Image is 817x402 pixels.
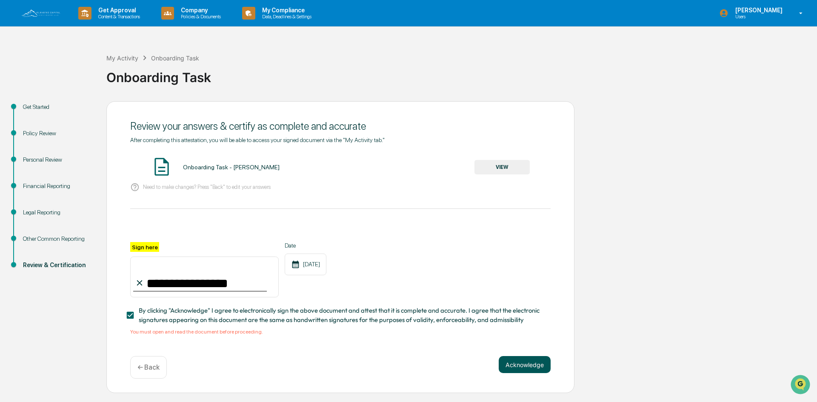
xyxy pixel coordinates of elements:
p: Content & Transactions [91,14,144,20]
div: Financial Reporting [23,182,93,191]
div: 🗄️ [62,108,69,115]
p: [PERSON_NAME] [728,7,787,14]
img: 1746055101610-c473b297-6a78-478c-a979-82029cc54cd1 [9,65,24,80]
div: My Activity [106,54,138,62]
label: Sign here [130,242,159,252]
span: Data Lookup [17,123,54,132]
div: Onboarding Task - [PERSON_NAME] [183,164,280,171]
div: Review & Certification [23,261,93,270]
button: Start new chat [145,68,155,78]
a: 🔎Data Lookup [5,120,57,135]
div: Other Common Reporting [23,234,93,243]
span: After completing this attestation, you will be able to access your signed document via the "My Ac... [130,137,385,143]
div: Review your answers & certify as complete and accurate [130,120,551,132]
div: 🔎 [9,124,15,131]
div: 🖐️ [9,108,15,115]
div: Onboarding Task [151,54,199,62]
img: logo [20,9,61,18]
div: [DATE] [285,254,326,275]
div: Get Started [23,103,93,111]
div: Personal Review [23,155,93,164]
p: Data, Deadlines & Settings [255,14,316,20]
div: We're available if you need us! [29,74,108,80]
p: Get Approval [91,7,144,14]
span: By clicking "Acknowledge" I agree to electronically sign the above document and attest that it is... [139,306,544,325]
span: Preclearance [17,107,55,116]
button: VIEW [474,160,530,174]
p: How can we help? [9,18,155,31]
span: Attestations [70,107,106,116]
p: Company [174,7,225,14]
div: Start new chat [29,65,140,74]
button: Acknowledge [499,356,551,373]
div: Policy Review [23,129,93,138]
div: Onboarding Task [106,63,813,85]
label: Date [285,242,326,249]
span: Pylon [85,144,103,151]
img: Document Icon [151,156,172,177]
p: Users [728,14,787,20]
a: 🖐️Preclearance [5,104,58,119]
p: My Compliance [255,7,316,14]
iframe: Open customer support [790,374,813,397]
div: Legal Reporting [23,208,93,217]
a: Powered byPylon [60,144,103,151]
p: Need to make changes? Press "Back" to edit your answers [143,184,271,190]
p: Policies & Documents [174,14,225,20]
div: You must open and read the document before proceeding. [130,329,551,335]
p: ← Back [137,363,160,371]
a: 🗄️Attestations [58,104,109,119]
